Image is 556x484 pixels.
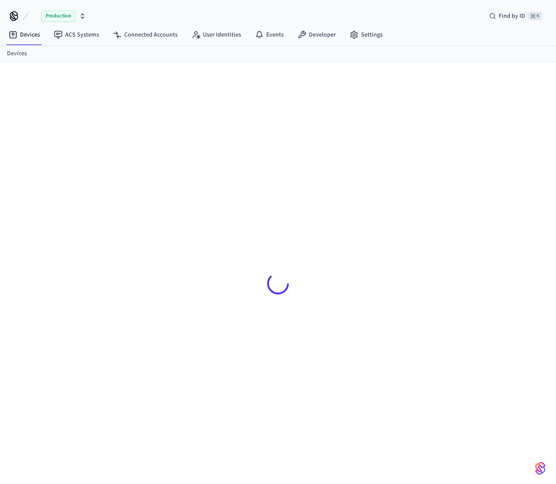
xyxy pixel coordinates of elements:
a: Settings [343,27,390,43]
a: ACS Systems [47,27,106,43]
div: Find by ID⌘ K [482,8,549,24]
a: User Identities [185,27,248,43]
a: Developer [291,27,343,43]
span: ⌘ K [528,12,542,20]
span: Production [41,10,76,22]
a: Events [248,27,291,43]
span: Find by ID [499,12,525,20]
a: Devices [7,49,27,58]
a: Connected Accounts [106,27,185,43]
a: Devices [2,27,47,43]
img: SeamLogoGradient.69752ec5.svg [535,461,546,475]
